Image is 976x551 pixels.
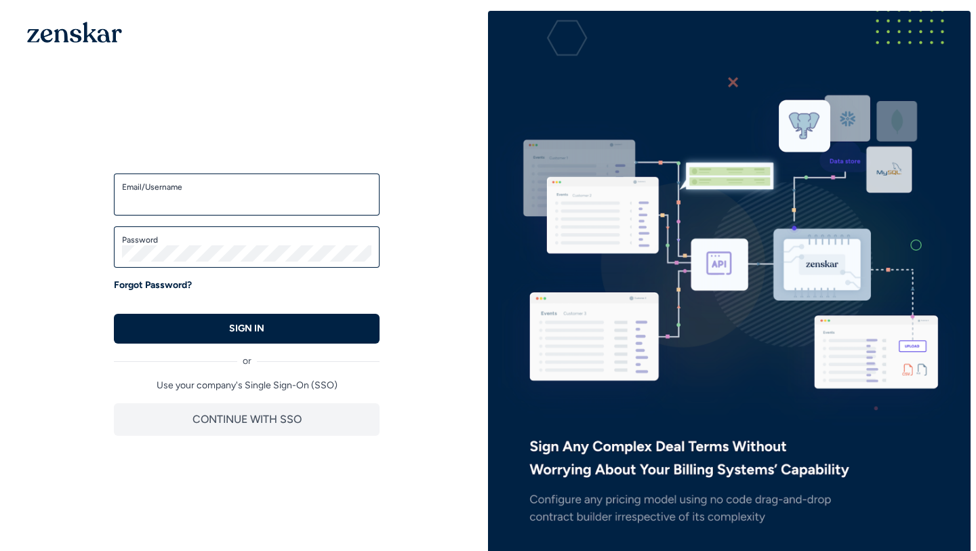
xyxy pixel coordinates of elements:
[114,344,380,368] div: or
[27,22,122,43] img: 1OGAJ2xQqyY4LXKgY66KYq0eOWRCkrZdAb3gUhuVAqdWPZE9SRJmCz+oDMSn4zDLXe31Ii730ItAGKgCKgCCgCikA4Av8PJUP...
[114,403,380,436] button: CONTINUE WITH SSO
[114,379,380,392] p: Use your company's Single Sign-On (SSO)
[122,182,371,192] label: Email/Username
[122,234,371,245] label: Password
[229,322,264,335] p: SIGN IN
[114,279,192,292] a: Forgot Password?
[114,314,380,344] button: SIGN IN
